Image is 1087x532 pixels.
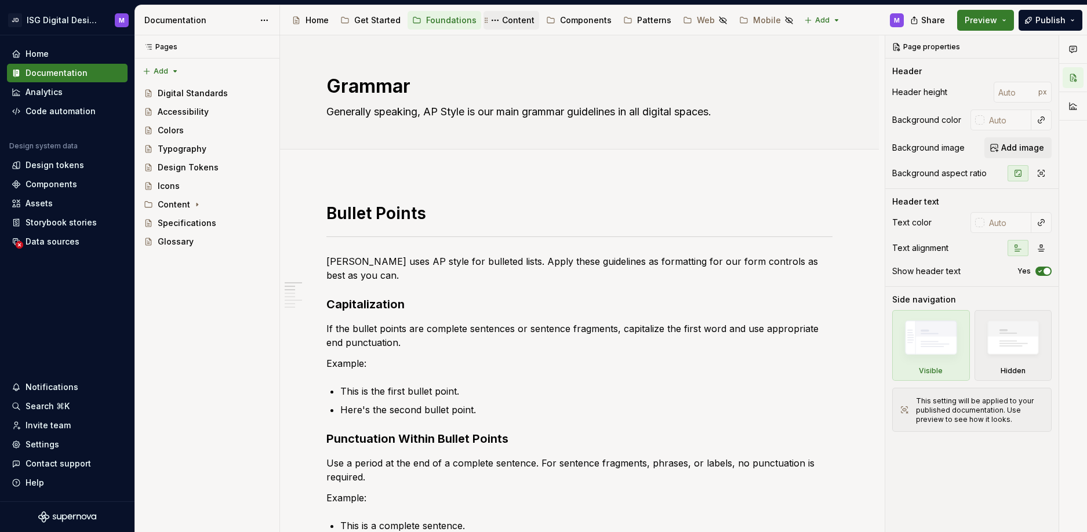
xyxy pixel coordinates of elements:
div: Home [306,14,329,26]
a: Web [678,11,732,30]
a: Mobile [735,11,798,30]
button: JDISG Digital Design SystemM [2,8,132,32]
h1: Bullet Points [326,203,832,224]
div: Background color [892,114,961,126]
a: Analytics [7,83,128,101]
div: Get Started [354,14,401,26]
button: Share [904,10,953,31]
textarea: Generally speaking, AP Style is our main grammar guidelines in all digital spaces. [324,103,830,121]
div: Typography [158,143,206,155]
div: Documentation [26,67,88,79]
a: Storybook stories [7,213,128,232]
input: Auto [984,212,1031,233]
div: JD [8,13,22,27]
div: Components [26,178,77,190]
div: Documentation [144,14,254,26]
h3: Capitalization [326,296,832,312]
span: Preview [965,14,997,26]
div: Storybook stories [26,217,97,228]
div: Colors [158,125,184,136]
div: Data sources [26,236,79,247]
p: Use a period at the end of a complete sentence. For sentence fragments, phrases, or labels, no pu... [326,456,832,484]
a: Home [287,11,333,30]
input: Auto [994,82,1038,103]
textarea: Grammar [324,72,830,100]
div: Pages [139,42,177,52]
div: Web [697,14,715,26]
div: Icons [158,180,180,192]
p: If the bullet points are complete sentences or sentence fragments, capitalize the first word and ... [326,322,832,349]
div: Side navigation [892,294,956,305]
p: px [1038,88,1047,97]
div: Page tree [287,9,798,32]
a: Settings [7,435,128,454]
div: Contact support [26,458,91,469]
div: Hidden [1001,366,1026,376]
a: Components [7,175,128,194]
button: Publish [1019,10,1082,31]
div: Header [892,65,922,77]
a: Invite team [7,416,128,435]
div: Invite team [26,420,71,431]
div: Design system data [9,141,78,151]
div: Header height [892,86,947,98]
button: Notifications [7,378,128,396]
span: Publish [1035,14,1066,26]
a: Assets [7,194,128,213]
div: Content [158,199,190,210]
span: Add image [1001,142,1044,154]
button: Contact support [7,454,128,473]
div: Code automation [26,105,96,117]
button: Help [7,473,128,492]
button: Search ⌘K [7,397,128,416]
div: Foundations [426,14,477,26]
div: Analytics [26,86,63,98]
a: Specifications [139,214,275,232]
button: Preview [957,10,1014,31]
h3: Punctuation Within Bullet Points [326,431,832,447]
div: Design tokens [26,159,84,171]
a: Design Tokens [139,158,275,177]
div: This setting will be applied to your published documentation. Use preview to see how it looks. [916,396,1044,424]
div: Visible [892,310,970,381]
label: Yes [1017,267,1031,276]
a: Components [541,11,616,30]
div: Background aspect ratio [892,167,987,179]
div: Specifications [158,217,216,229]
div: Content [502,14,535,26]
p: Example: [326,491,832,505]
div: M [119,16,125,25]
a: Code automation [7,102,128,121]
div: Hidden [975,310,1052,381]
button: Add image [984,137,1052,158]
a: Digital Standards [139,84,275,103]
div: M [894,16,900,25]
p: Here's the second bullet point. [340,403,832,417]
div: Search ⌘K [26,400,70,412]
div: ISG Digital Design System [27,14,101,26]
a: Data sources [7,232,128,251]
span: Add [815,16,830,25]
a: Content [483,11,539,30]
div: Help [26,477,44,489]
a: Foundations [408,11,481,30]
svg: Supernova Logo [38,511,96,523]
div: Content [139,195,275,214]
a: Home [7,45,128,63]
a: Design tokens [7,156,128,174]
a: Patterns [619,11,676,30]
a: Typography [139,140,275,158]
div: Home [26,48,49,60]
div: Mobile [753,14,781,26]
p: This is the first bullet point. [340,384,832,398]
div: Digital Standards [158,88,228,99]
div: Page tree [139,84,275,251]
div: Notifications [26,381,78,393]
div: Text color [892,217,932,228]
p: [PERSON_NAME] uses AP style for bulleted lists. Apply these guidelines as formatting for our form... [326,254,832,282]
div: Text alignment [892,242,948,254]
div: Header text [892,196,939,207]
div: Assets [26,198,53,209]
div: Visible [919,366,943,376]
